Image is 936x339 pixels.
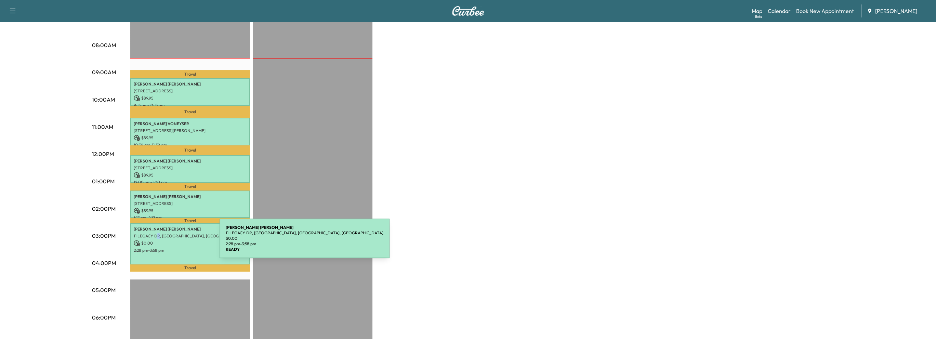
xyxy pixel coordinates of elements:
p: Travel [130,106,250,118]
p: [STREET_ADDRESS] [134,165,247,171]
p: $ 89.95 [134,95,247,101]
p: 03:00PM [92,232,116,240]
p: 12:00PM [92,150,114,158]
p: 12:00 pm - 1:00 pm [134,180,247,185]
p: 08:00AM [92,41,116,49]
p: 11:00AM [92,123,113,131]
p: [PERSON_NAME] [PERSON_NAME] [134,158,247,164]
p: Travel [130,264,250,271]
p: 10:00AM [92,95,115,104]
div: Beta [755,14,762,19]
p: Travel [130,145,250,155]
p: 01:00PM [92,177,115,185]
a: Calendar [768,7,791,15]
p: 06:00PM [92,313,116,322]
b: READY [226,247,240,252]
p: 02:00PM [92,205,116,213]
p: [PERSON_NAME] [PERSON_NAME] [134,194,247,199]
p: 1:17 pm - 2:17 pm [134,215,247,221]
span: [PERSON_NAME] [875,7,917,15]
p: 11 LEGACY DR, [GEOGRAPHIC_DATA], [GEOGRAPHIC_DATA], [GEOGRAPHIC_DATA] [134,233,247,239]
p: [PERSON_NAME] [PERSON_NAME] [134,226,247,232]
p: Travel [130,70,250,78]
p: $ 0.00 [134,240,247,246]
a: MapBeta [752,7,762,15]
p: 2:28 pm - 3:58 pm [226,241,383,247]
p: [PERSON_NAME] [PERSON_NAME] [134,81,247,87]
p: 05:00PM [92,286,116,294]
p: $ 89.95 [134,208,247,214]
b: [PERSON_NAME] [PERSON_NAME] [226,225,293,230]
p: $ 89.95 [134,135,247,141]
p: [PERSON_NAME] VONEYSER [134,121,247,127]
p: $ 89.95 [134,172,247,178]
p: 09:00AM [92,68,116,76]
p: $ 0.00 [226,236,383,241]
p: 10:39 am - 11:39 am [134,142,247,148]
p: Travel [130,218,250,223]
p: 9:13 am - 10:13 am [134,103,247,108]
p: 04:00PM [92,259,116,267]
p: [STREET_ADDRESS][PERSON_NAME] [134,128,247,133]
p: [STREET_ADDRESS] [134,88,247,94]
p: 2:28 pm - 3:58 pm [134,248,247,253]
p: 11 LEGACY DR, [GEOGRAPHIC_DATA], [GEOGRAPHIC_DATA], [GEOGRAPHIC_DATA] [226,230,383,236]
img: Curbee Logo [452,6,485,16]
p: Travel [130,183,250,191]
a: Book New Appointment [796,7,854,15]
p: [STREET_ADDRESS] [134,201,247,206]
